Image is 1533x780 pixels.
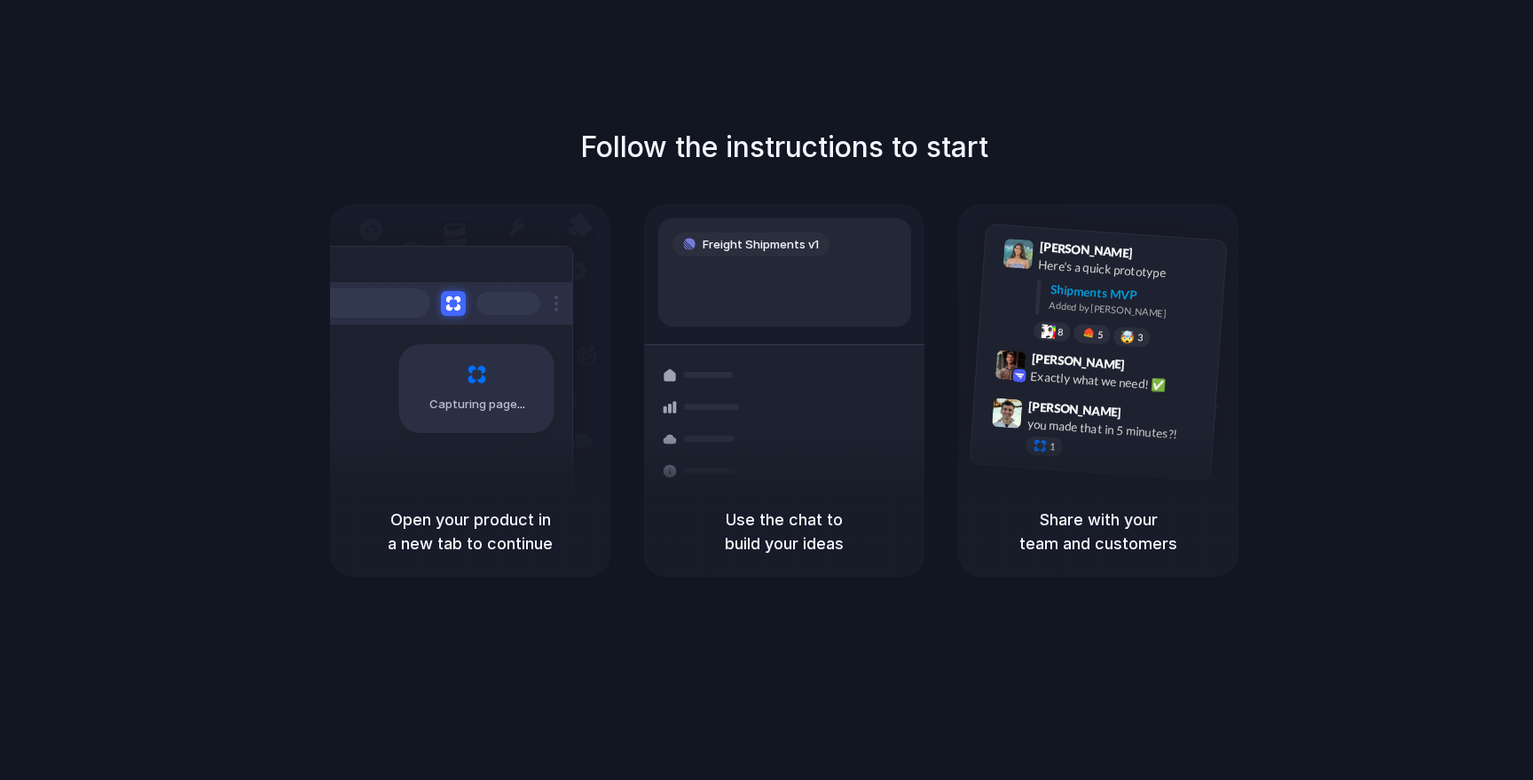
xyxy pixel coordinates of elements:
[1039,237,1133,263] span: [PERSON_NAME]
[1026,414,1204,445] div: you made that in 5 minutes?!
[1050,441,1056,451] span: 1
[1127,405,1163,426] span: 9:47 AM
[1130,357,1167,378] span: 9:42 AM
[979,508,1217,555] h5: Share with your team and customers
[1120,330,1136,343] div: 🤯
[351,508,589,555] h5: Open your product in a new tab to continue
[1097,329,1104,339] span: 5
[1057,327,1064,336] span: 8
[1138,245,1175,266] span: 9:41 AM
[1049,297,1212,323] div: Added by [PERSON_NAME]
[665,508,903,555] h5: Use the chat to build your ideas
[1030,366,1207,397] div: Exactly what we need! ✅
[1031,348,1125,374] span: [PERSON_NAME]
[703,236,819,254] span: Freight Shipments v1
[1028,396,1122,422] span: [PERSON_NAME]
[1137,332,1144,342] span: 3
[1050,280,1214,309] div: Shipments MVP
[1038,255,1215,285] div: Here's a quick prototype
[580,126,988,169] h1: Follow the instructions to start
[429,396,528,414] span: Capturing page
